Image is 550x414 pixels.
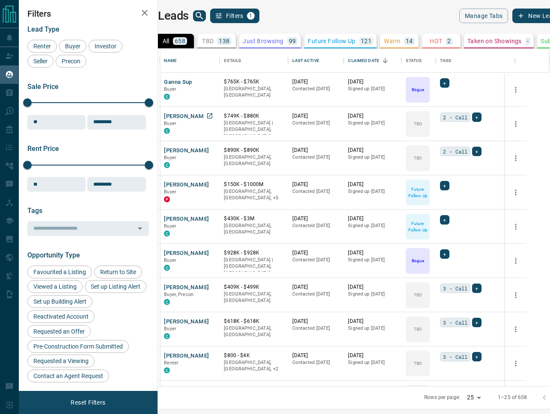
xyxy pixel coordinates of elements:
[243,38,283,44] p: Just Browsing
[30,298,89,305] span: Set up Building Alert
[443,352,467,361] span: 3 - Call
[164,78,192,86] button: Ganna Sup
[348,284,397,291] p: [DATE]
[224,147,284,154] p: $890K - $890K
[27,370,109,382] div: Contact an Agent Request
[292,291,339,298] p: Contacted [DATE]
[348,352,397,359] p: [DATE]
[224,318,284,325] p: $618K - $618K
[475,147,478,156] span: +
[224,188,284,201] p: Scarborough, Toronto, Mississauga, Oakville, Pickering
[292,154,339,161] p: Contacted [DATE]
[30,328,88,335] span: Requested an Offer
[292,188,339,195] p: Contacted [DATE]
[224,215,284,222] p: $430K - $3M
[459,9,508,23] button: Manage Tabs
[348,325,397,332] p: Signed up [DATE]
[509,289,522,302] button: more
[164,128,170,134] div: condos.ca
[443,318,467,327] span: 3 - Call
[509,357,522,370] button: more
[164,360,178,366] span: Renter
[27,25,59,33] span: Lead Type
[348,49,379,73] div: Claimed Date
[440,215,449,225] div: +
[202,38,214,44] p: TBD
[164,155,176,160] span: Buyer
[289,38,296,44] p: 99
[164,49,177,73] div: Name
[292,222,339,229] p: Contacted [DATE]
[443,181,446,190] span: +
[30,373,106,379] span: Contact an Agent Request
[164,284,209,292] button: [PERSON_NAME]
[475,318,478,327] span: +
[348,154,397,161] p: Signed up [DATE]
[407,220,429,233] p: Future Follow Up
[59,58,83,65] span: Precon
[164,223,176,229] span: Buyer
[308,38,355,44] p: Future Follow Up
[27,55,54,68] div: Seller
[348,112,397,120] p: [DATE]
[164,265,170,271] div: condos.ca
[94,266,142,278] div: Return to Site
[164,121,176,126] span: Buyer
[56,55,86,68] div: Precon
[348,120,397,127] p: Signed up [DATE]
[443,79,446,87] span: +
[292,78,339,86] p: [DATE]
[344,49,401,73] div: Claimed Date
[440,49,451,73] div: Tags
[219,38,229,44] p: 138
[292,249,339,257] p: [DATE]
[472,147,481,156] div: +
[292,257,339,263] p: Contacted [DATE]
[348,86,397,92] p: Signed up [DATE]
[27,355,95,367] div: Requested a Viewing
[224,257,284,277] p: [GEOGRAPHIC_DATA] | [GEOGRAPHIC_DATA], [GEOGRAPHIC_DATA]
[163,38,169,44] p: All
[288,49,344,73] div: Last Active
[27,325,91,338] div: Requested an Offer
[348,215,397,222] p: [DATE]
[224,154,284,167] p: [GEOGRAPHIC_DATA], [GEOGRAPHIC_DATA]
[164,86,176,92] span: Buyer
[164,231,170,237] div: condos.ca
[164,299,170,305] div: condos.ca
[27,251,80,259] span: Opportunity Type
[414,155,422,161] p: TBD
[292,112,339,120] p: [DATE]
[164,215,209,223] button: [PERSON_NAME]
[472,284,481,293] div: +
[224,352,284,359] p: $800 - $4K
[164,189,176,195] span: Buyer
[224,284,284,291] p: $409K - $499K
[27,145,59,153] span: Rent Price
[412,86,424,93] p: Bogus
[348,181,397,188] p: [DATE]
[193,10,206,21] button: search button
[348,359,397,366] p: Signed up [DATE]
[292,181,339,188] p: [DATE]
[62,43,83,50] span: Buyer
[224,249,284,257] p: $928K - $928K
[164,196,170,202] div: property.ca
[348,386,397,393] p: [DATE]
[89,40,122,53] div: Investor
[85,280,146,293] div: Set up Listing Alert
[30,358,92,364] span: Requested a Viewing
[348,188,397,195] p: Signed up [DATE]
[475,284,478,293] span: +
[443,250,446,258] span: +
[27,280,83,293] div: Viewed a Listing
[292,120,339,127] p: Contacted [DATE]
[65,395,111,410] button: Reset Filters
[414,360,422,367] p: TBD
[134,222,146,234] button: Open
[224,120,284,140] p: [GEOGRAPHIC_DATA] | [GEOGRAPHIC_DATA], [GEOGRAPHIC_DATA]
[164,386,209,394] button: [PERSON_NAME]
[464,391,484,404] div: 25
[509,220,522,233] button: more
[443,216,446,224] span: +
